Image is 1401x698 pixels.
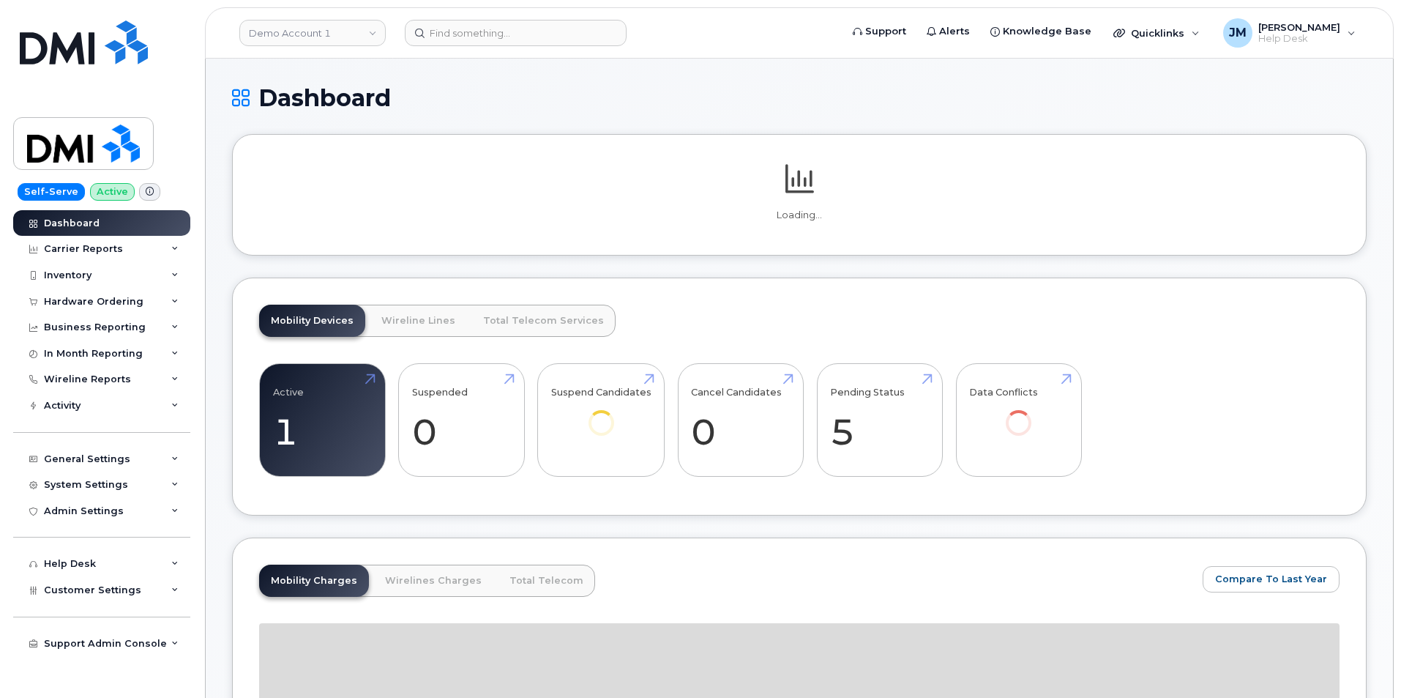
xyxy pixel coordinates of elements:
[273,372,372,469] a: Active 1
[412,372,511,469] a: Suspended 0
[498,565,595,597] a: Total Telecom
[373,565,493,597] a: Wirelines Charges
[830,372,929,469] a: Pending Status 5
[1215,572,1327,586] span: Compare To Last Year
[1203,566,1340,593] button: Compare To Last Year
[551,372,651,456] a: Suspend Candidates
[691,372,790,469] a: Cancel Candidates 0
[370,305,467,337] a: Wireline Lines
[259,305,365,337] a: Mobility Devices
[259,565,369,597] a: Mobility Charges
[232,85,1367,111] h1: Dashboard
[969,372,1068,456] a: Data Conflicts
[471,305,616,337] a: Total Telecom Services
[259,209,1340,222] p: Loading...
